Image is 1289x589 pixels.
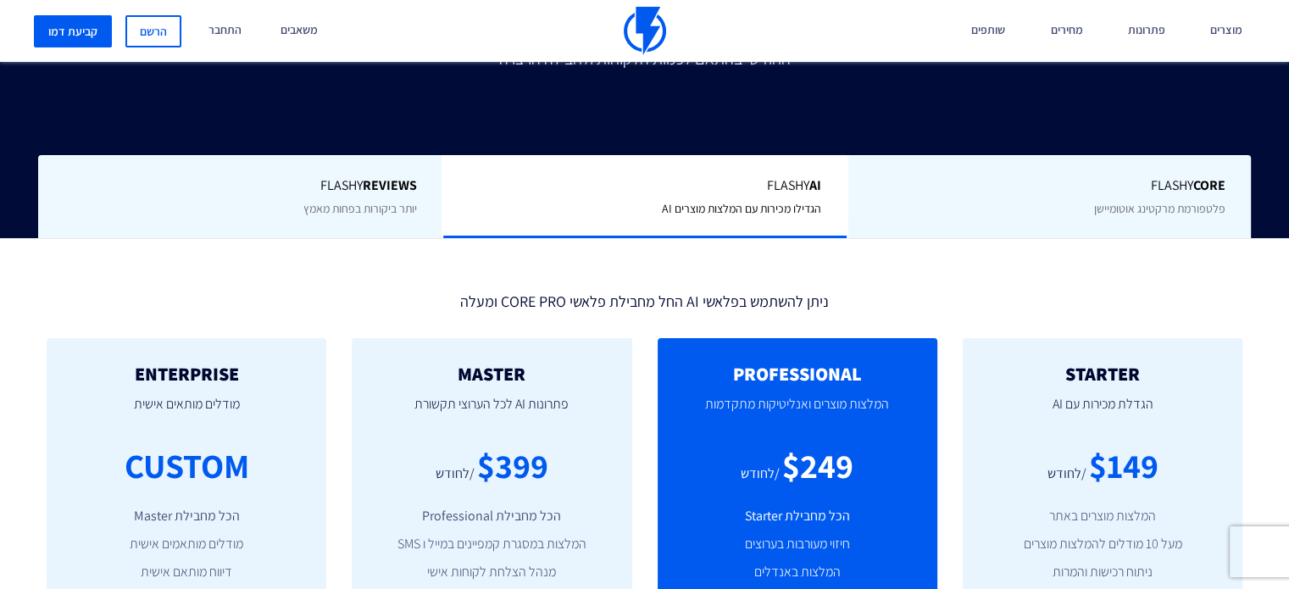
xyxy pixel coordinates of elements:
[683,507,912,526] li: הכל מחבילת Starter
[72,535,301,554] li: מודלים מותאמים אישית
[377,535,606,554] li: המלצות במסגרת קמפיינים במייל ו SMS
[377,364,606,384] h2: MASTER
[988,364,1217,384] h2: STARTER
[874,176,1225,196] span: Flashy
[303,201,416,216] span: יותר ביקורות בפחות מאמץ
[1088,442,1158,490] div: $149
[683,364,912,384] h2: PROFESSIONAL
[809,176,821,194] b: AI
[782,442,853,490] div: $249
[436,464,475,484] div: /לחודש
[683,563,912,582] li: המלצות באנדלים
[477,442,548,490] div: $399
[362,176,416,194] b: REVIEWS
[72,563,301,582] li: דיווח מותאם אישית
[72,384,301,442] p: מודלים מותאים אישית
[988,507,1217,526] li: המלצות מוצרים באתר
[72,507,301,526] li: הכל מחבילת Master
[34,15,112,47] a: קביעת דמו
[1094,201,1225,216] span: פלטפורמת מרקטינג אוטומיישן
[1193,176,1225,194] b: Core
[988,384,1217,442] p: הגדלת מכירות עם AI
[64,176,417,196] span: Flashy
[988,563,1217,582] li: ניתוח רכישות והמרות
[1047,464,1086,484] div: /לחודש
[662,201,821,216] span: הגדילו מכירות עם המלצות מוצרים AI
[683,535,912,554] li: חיזוי מעורבות בערוצים
[469,176,820,196] span: Flashy
[683,384,912,442] p: המלצות מוצרים ואנליטיקות מתקדמות
[377,563,606,582] li: מנהל הצלחת לקוחות אישי
[741,464,780,484] div: /לחודש
[377,384,606,442] p: פתרונות AI לכל הערוצי תקשורת
[34,285,1255,313] div: ניתן להשתמש בפלאשי AI החל מחבילת פלאשי CORE PRO ומעלה
[125,15,181,47] a: הרשם
[72,364,301,384] h2: ENTERPRISE
[988,535,1217,554] li: מעל 10 מודלים להמלצות מוצרים
[377,507,606,526] li: הכל מחבילת Professional
[125,442,249,490] div: CUSTOM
